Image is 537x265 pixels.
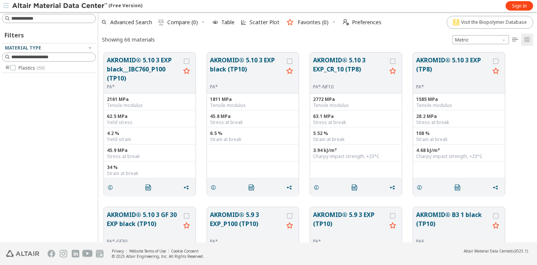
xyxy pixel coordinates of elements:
div: Strain at break [416,136,502,143]
button: pdf [142,180,158,195]
button: Table View [509,34,521,46]
div: Stress at break [210,119,296,126]
div: 4.68 kJ/m² [416,147,502,153]
button: AKROMID® 5.10 3 EXP black (TP10) [210,56,284,84]
div: Yield strain [107,136,193,143]
img: Altair Engineering [6,250,39,257]
button: details [207,180,223,195]
i:  [352,184,358,191]
i:  [248,184,255,191]
a: MBaseVisit the Biopolymer Database [447,16,533,29]
button: AKROMID® 5.10 3 GF 30 EXP black (TP10) [107,210,181,239]
div: 1585 MPa [416,96,502,102]
div: Strain at break [210,136,296,143]
span: ( 66 ) [37,65,45,71]
button: Material type [2,43,96,53]
button: pdf [245,180,261,195]
button: Favorite [490,65,502,77]
button: Favorite [181,220,193,232]
a: Sign In [506,1,533,11]
div: Stress at break [313,119,399,126]
div: 1811 MPa [210,96,296,102]
a: Privacy [112,248,124,254]
button: AKROMID® 5.9 3 EXP (TP10) [313,210,387,239]
button: Tile View [521,34,533,46]
span: Material type [5,45,41,51]
div: PA*-GF30 [107,239,181,245]
span: Visit the Biopolymer Database [453,19,527,25]
div: 28.2 MPa [416,113,502,119]
div: 3.94 kJ/m² [313,147,399,153]
div: Unit System [452,35,509,44]
div: (v2025.1) [464,248,528,254]
div: 2161 MPa [107,96,193,102]
button: pdf [348,180,364,195]
button: Favorite [387,220,399,232]
img: Altair Material Data Center [12,2,108,10]
i:  [343,19,349,25]
span: Scatter Plot [250,20,279,25]
div: Filters [2,25,28,43]
div: 108 % [416,130,502,136]
div: Tensile modulus [210,102,296,108]
button: Share [283,180,299,195]
div: Charpy impact strength, +23°C [416,153,502,160]
button: details [104,180,120,195]
i:  [524,37,530,43]
div: 34 % [107,164,193,170]
div: Strain at break [107,170,193,177]
span: Metric [452,35,509,44]
div: Tensile modulus [107,102,193,108]
div: 6.5 % [210,130,296,136]
div: 45.8 MPa [210,113,296,119]
button: Share [386,180,402,195]
span: Table [221,20,235,25]
div: Tensile modulus [313,102,399,108]
span: Sign In [512,3,527,9]
span: Favorites (0) [298,20,329,25]
button: details [310,180,326,195]
div: Strain at break [313,136,399,143]
div: PA6 [416,239,490,245]
button: Favorite [490,220,502,232]
div: 2772 MPa [313,96,399,102]
span: Plastics [19,65,45,71]
i:  [455,184,461,191]
div: 63.1 MPa [313,113,399,119]
div: © 2025 Altair Engineering, Inc. All Rights Reserved. [112,254,204,259]
button: AKROMID® 5.10 3 EXP (TP8) [416,56,490,84]
button: details [413,180,429,195]
div: 5.52 % [313,130,399,136]
button: Favorite [387,65,399,77]
i: toogle group [5,65,10,71]
button: Share [180,180,196,195]
div: Tensile modulus [416,102,502,108]
div: grid [98,47,537,243]
div: 62.5 MPa [107,113,193,119]
div: 4.2 % [107,130,193,136]
button: AKROMID® 5.9 3 EXP_P100 (TP10) [210,210,284,239]
button: AKROMID® 5.10 3 EXP_CR_10 (TP8) [313,56,387,84]
div: Stress at break [107,153,193,160]
button: pdf [451,180,467,195]
button: Favorite [284,65,296,77]
a: Cookie Consent [171,248,199,254]
span: Compare (0) [167,20,198,25]
div: PA*-NF10 [313,84,387,90]
div: Charpy impact strength, +23°C [313,153,399,160]
i:  [158,19,164,25]
div: Yield stress [107,119,193,126]
button: Favorite [181,65,193,77]
div: Showing 66 materials [102,36,155,43]
div: 45.9 MPa [107,147,193,153]
span: Preferences [352,20,381,25]
span: Advanced Search [110,20,152,25]
button: Share [489,180,505,195]
i:  [145,184,151,191]
button: AKROMID® B3 1 black (TP10) [416,210,490,239]
button: AKROMID® 5.10 3 EXP black__IBC760_P100 (TP10) [107,56,181,84]
button: Favorite [284,220,296,232]
i:  [512,37,518,43]
a: Website Terms of Use [129,248,166,254]
div: (Free Version) [12,2,142,10]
